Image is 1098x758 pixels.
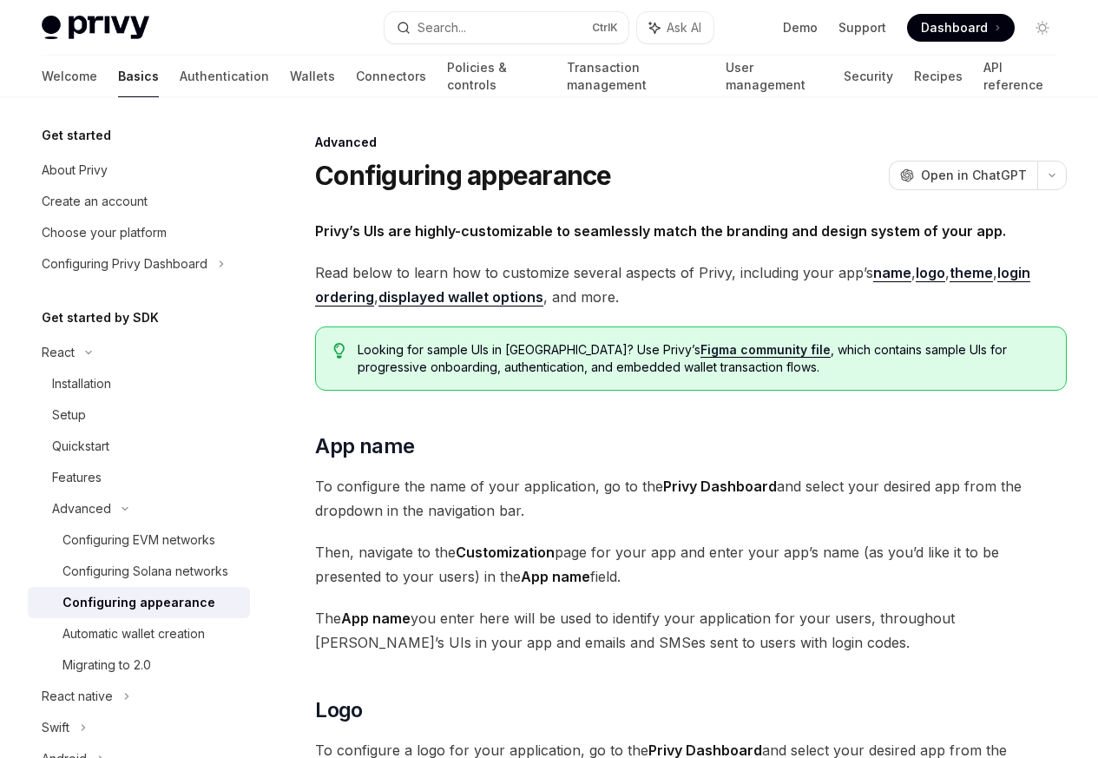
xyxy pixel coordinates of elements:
button: Open in ChatGPT [889,161,1037,190]
h5: Get started by SDK [42,307,159,328]
div: Automatic wallet creation [62,623,205,644]
a: Configuring Solana networks [28,556,250,587]
div: Migrating to 2.0 [62,655,151,676]
a: displayed wallet options [378,288,543,306]
div: Swift [42,717,69,738]
div: Configuring EVM networks [62,530,215,550]
strong: App name [521,568,590,585]
a: Quickstart [28,431,250,462]
div: Search... [418,17,466,38]
a: Choose your platform [28,217,250,248]
span: The you enter here will be used to identify your application for your users, throughout [PERSON_N... [315,606,1067,655]
a: Authentication [180,56,269,97]
a: API reference [983,56,1056,97]
img: light logo [42,16,149,40]
a: theme [950,264,993,282]
a: Connectors [356,56,426,97]
div: Features [52,467,102,488]
span: To configure the name of your application, go to the and select your desired app from the dropdow... [315,474,1067,523]
span: Logo [315,696,363,724]
a: Recipes [914,56,963,97]
span: Dashboard [921,19,988,36]
div: Configuring Privy Dashboard [42,254,207,274]
a: Welcome [42,56,97,97]
div: Setup [52,405,86,425]
a: Configuring appearance [28,587,250,618]
a: Policies & controls [447,56,546,97]
a: User management [726,56,824,97]
a: Automatic wallet creation [28,618,250,649]
a: Support [838,19,886,36]
span: Ctrl K [592,21,618,35]
a: Create an account [28,186,250,217]
div: Advanced [315,134,1067,151]
div: About Privy [42,160,108,181]
a: logo [916,264,945,282]
a: Installation [28,368,250,399]
div: Installation [52,373,111,394]
strong: Customization [456,544,555,561]
span: Ask AI [667,19,701,36]
div: Advanced [52,498,111,519]
div: Create an account [42,191,148,212]
h5: Get started [42,125,111,146]
a: About Privy [28,155,250,186]
a: Dashboard [907,14,1015,42]
strong: Privy Dashboard [663,478,777,495]
button: Search...CtrlK [385,12,628,43]
div: React native [42,686,113,707]
a: Features [28,462,250,493]
span: Open in ChatGPT [921,167,1027,184]
strong: App name [341,610,411,627]
a: Figma community file [700,342,831,358]
a: Security [844,56,893,97]
div: Configuring Solana networks [62,561,228,582]
a: Wallets [290,56,335,97]
button: Toggle dark mode [1029,14,1056,42]
a: Transaction management [567,56,704,97]
a: Migrating to 2.0 [28,649,250,681]
span: Looking for sample UIs in [GEOGRAPHIC_DATA]? Use Privy’s , which contains sample UIs for progress... [358,341,1049,376]
span: App name [315,432,414,460]
button: Ask AI [637,12,713,43]
a: Basics [118,56,159,97]
svg: Tip [333,343,345,359]
span: Then, navigate to the page for your app and enter your app’s name (as you’d like it to be present... [315,540,1067,589]
span: Read below to learn how to customize several aspects of Privy, including your app’s , , , , , and... [315,260,1067,309]
h1: Configuring appearance [315,160,612,191]
div: React [42,342,75,363]
a: Configuring EVM networks [28,524,250,556]
strong: Privy’s UIs are highly-customizable to seamlessly match the branding and design system of your app. [315,222,1006,240]
a: Demo [783,19,818,36]
div: Configuring appearance [62,592,215,613]
a: name [873,264,911,282]
div: Quickstart [52,436,109,457]
a: Setup [28,399,250,431]
div: Choose your platform [42,222,167,243]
